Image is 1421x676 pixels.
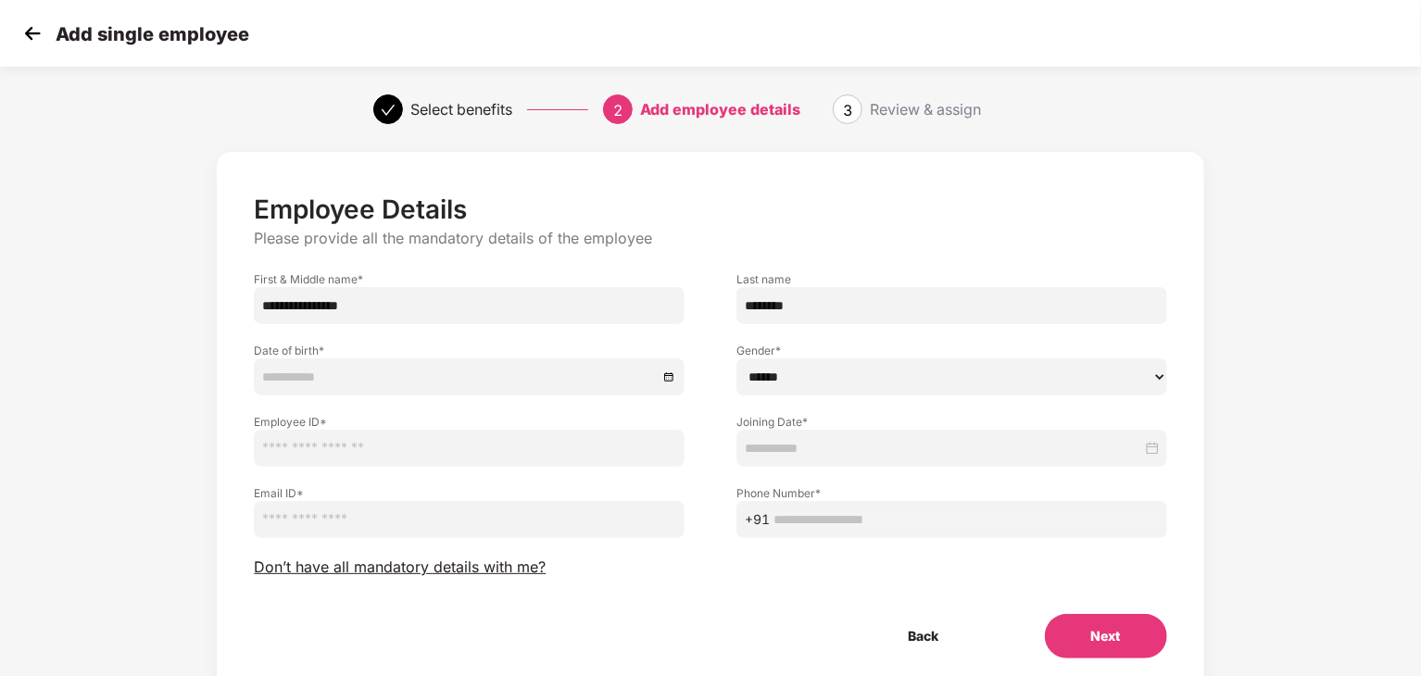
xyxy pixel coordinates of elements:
label: Date of birth [254,343,685,358]
p: Add single employee [56,23,249,45]
div: Select benefits [410,94,512,124]
span: +91 [745,509,770,530]
img: svg+xml;base64,PHN2ZyB4bWxucz0iaHR0cDovL3d3dy53My5vcmcvMjAwMC9zdmciIHdpZHRoPSIzMCIgaGVpZ2h0PSIzMC... [19,19,46,47]
button: Next [1045,614,1167,658]
p: Employee Details [254,194,1166,225]
label: Last name [736,271,1167,287]
span: check [381,103,396,118]
label: Phone Number [736,485,1167,501]
label: First & Middle name [254,271,685,287]
label: Email ID [254,485,685,501]
label: Joining Date [736,414,1167,430]
div: Review & assign [870,94,981,124]
span: 3 [843,101,852,119]
label: Employee ID [254,414,685,430]
span: 2 [613,101,622,119]
p: Please provide all the mandatory details of the employee [254,229,1166,248]
div: Add employee details [640,94,800,124]
span: Don’t have all mandatory details with me? [254,557,546,577]
label: Gender [736,343,1167,358]
button: Back [862,614,986,658]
